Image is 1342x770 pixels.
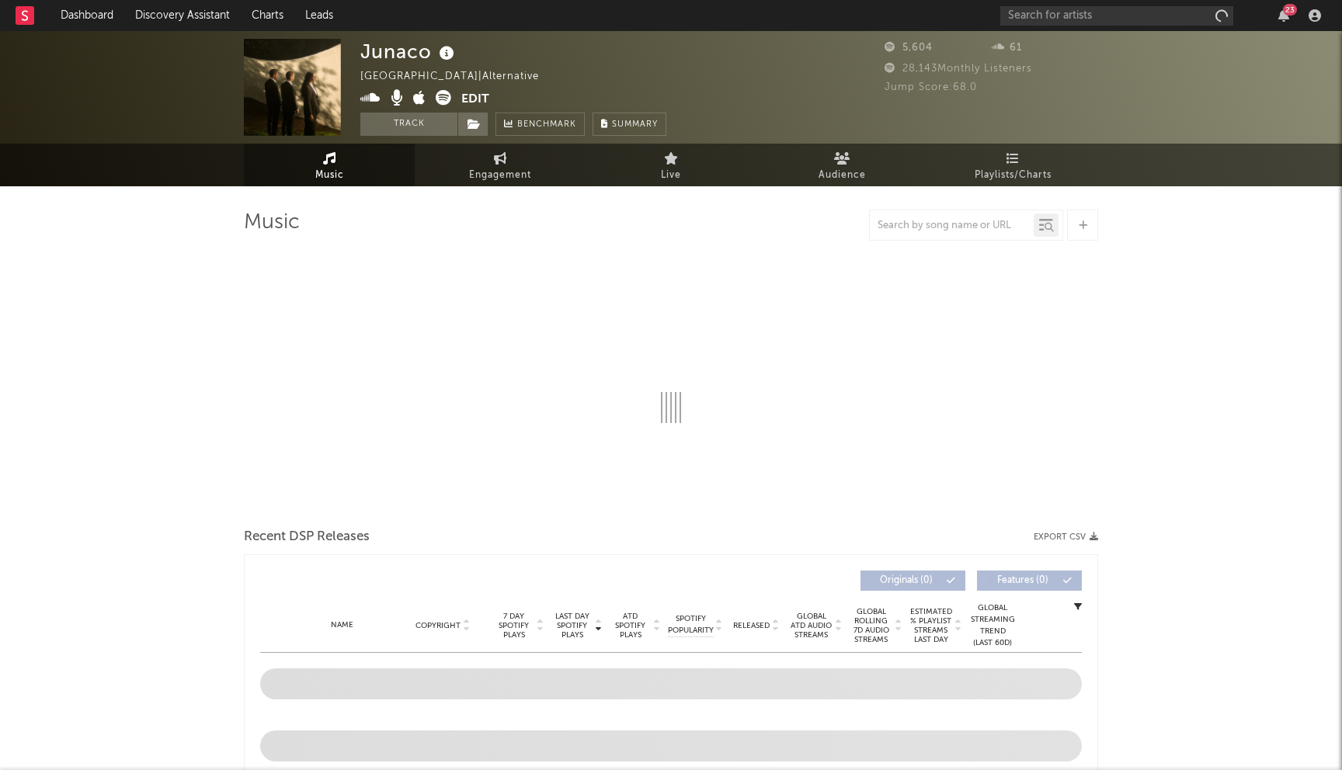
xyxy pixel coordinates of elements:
div: Junaco [360,39,458,64]
input: Search for artists [1000,6,1233,26]
a: Audience [756,144,927,186]
span: Live [661,166,681,185]
div: 23 [1283,4,1297,16]
span: 7 Day Spotify Plays [493,612,534,640]
span: 28,143 Monthly Listeners [885,64,1032,74]
span: Originals ( 0 ) [871,576,942,585]
span: Copyright [415,621,461,630]
span: Summary [612,120,658,129]
button: Export CSV [1034,532,1098,542]
span: ATD Spotify Plays [610,612,651,640]
span: Global Rolling 7D Audio Streams [850,607,892,644]
span: Last Day Spotify Plays [551,612,593,640]
div: [GEOGRAPHIC_DATA] | Alternative [360,68,557,86]
span: Jump Score: 68.0 [885,82,977,92]
a: Engagement [415,144,586,186]
span: Spotify Popularity [668,613,714,636]
span: Playlists/Charts [975,166,1052,185]
span: Features ( 0 ) [987,576,1059,585]
button: Summary [593,113,666,136]
span: Benchmark [517,116,576,134]
span: Released [733,621,770,630]
div: Name [291,619,393,631]
a: Music [244,144,415,186]
button: Features(0) [977,571,1082,591]
div: Global Streaming Trend (Last 60D) [969,602,1016,649]
button: Originals(0) [860,571,965,591]
button: Edit [461,90,489,109]
span: Audience [819,166,866,185]
input: Search by song name or URL [870,220,1034,232]
span: 61 [992,43,1022,53]
span: Global ATD Audio Streams [790,612,833,640]
span: Estimated % Playlist Streams Last Day [909,607,952,644]
span: 5,604 [885,43,933,53]
a: Live [586,144,756,186]
span: Recent DSP Releases [244,528,370,546]
span: Engagement [469,166,531,185]
button: Track [360,113,457,136]
button: 23 [1278,9,1289,22]
span: Music [315,166,344,185]
a: Playlists/Charts [927,144,1098,186]
a: Benchmark [495,113,585,136]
